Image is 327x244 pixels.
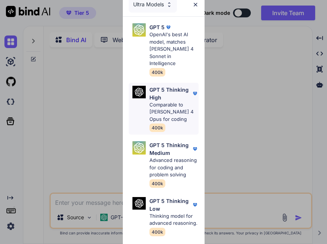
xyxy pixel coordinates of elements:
img: Pick Models [132,141,146,155]
p: GPT 5 Thinking Medium [149,141,191,157]
p: OpenAI's best AI model, matches [PERSON_NAME] 4 Sonnet in Intelligence [149,31,199,67]
p: Comparable to [PERSON_NAME] 4 Opus for coding [149,101,199,123]
img: premium [191,90,199,97]
span: 400k [149,123,165,132]
span: 400k [149,228,165,236]
span: 400k [149,179,165,188]
img: close [192,1,199,8]
p: Advanced reasoning for coding and problem solving [149,157,199,179]
img: premium [191,145,199,153]
p: GPT 5 Thinking High [149,86,191,101]
img: Pick Models [132,197,146,210]
img: Pick Models [132,86,146,99]
p: GPT 5 Thinking Low [149,197,191,213]
img: premium [165,24,172,31]
img: Pick Models [166,1,172,8]
span: 400k [149,68,165,77]
img: premium [191,201,199,209]
p: GPT 5 [149,23,165,31]
img: Pick Models [132,23,146,37]
p: Thinking model for advanced reasoning. [149,213,199,227]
